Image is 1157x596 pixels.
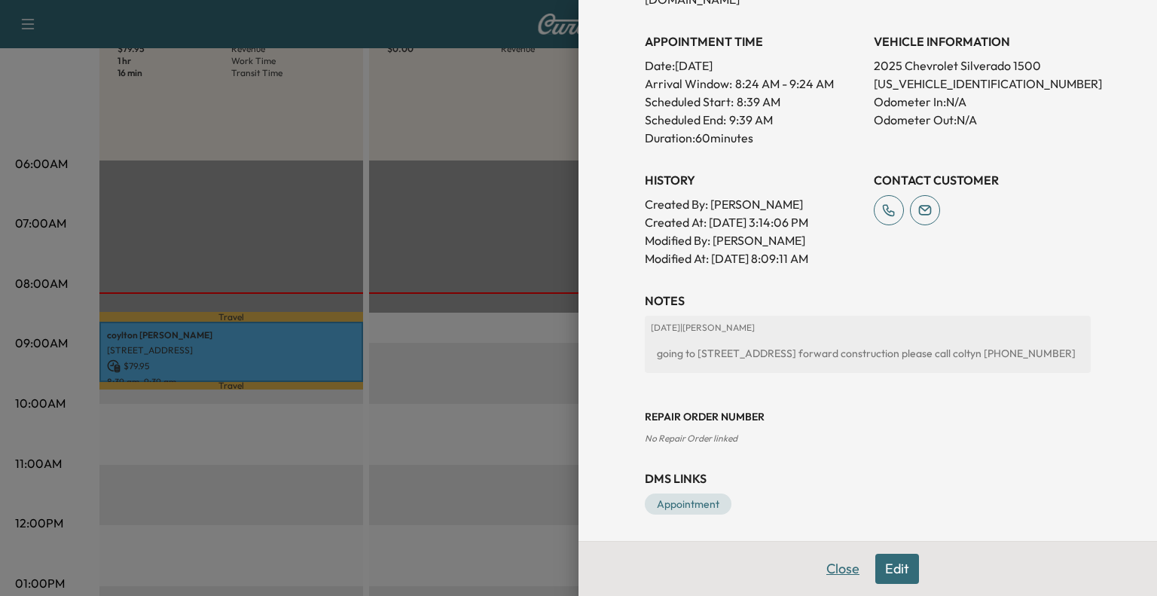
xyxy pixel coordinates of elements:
[874,93,1091,111] p: Odometer In: N/A
[645,32,862,50] h3: APPOINTMENT TIME
[651,340,1085,367] div: going to [STREET_ADDRESS] forward construction please call coltyn [PHONE_NUMBER]
[645,231,862,249] p: Modified By : [PERSON_NAME]
[645,409,1091,424] h3: Repair Order number
[645,129,862,147] p: Duration: 60 minutes
[737,93,780,111] p: 8:39 AM
[645,292,1091,310] h3: NOTES
[645,93,734,111] p: Scheduled Start:
[645,213,862,231] p: Created At : [DATE] 3:14:06 PM
[735,75,834,93] span: 8:24 AM - 9:24 AM
[874,57,1091,75] p: 2025 Chevrolet Silverado 1500
[874,171,1091,189] h3: CONTACT CUSTOMER
[874,111,1091,129] p: Odometer Out: N/A
[817,554,869,584] button: Close
[645,57,862,75] p: Date: [DATE]
[874,75,1091,93] p: [US_VEHICLE_IDENTIFICATION_NUMBER]
[645,432,737,444] span: No Repair Order linked
[645,111,726,129] p: Scheduled End:
[645,75,862,93] p: Arrival Window:
[874,32,1091,50] h3: VEHICLE INFORMATION
[645,469,1091,487] h3: DMS Links
[645,171,862,189] h3: History
[651,322,1085,334] p: [DATE] | [PERSON_NAME]
[729,111,773,129] p: 9:39 AM
[645,249,862,267] p: Modified At : [DATE] 8:09:11 AM
[645,195,862,213] p: Created By : [PERSON_NAME]
[645,494,731,515] a: Appointment
[875,554,919,584] button: Edit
